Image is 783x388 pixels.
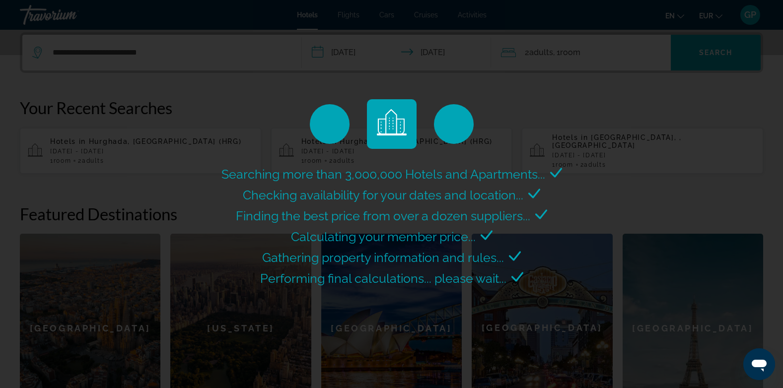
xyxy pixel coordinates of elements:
[236,208,530,223] span: Finding the best price from over a dozen suppliers...
[221,167,545,182] span: Searching more than 3,000,000 Hotels and Apartments...
[743,348,775,380] iframe: Bouton de lancement de la fenêtre de messagerie
[262,250,504,265] span: Gathering property information and rules...
[291,229,476,244] span: Calculating your member price...
[243,188,523,202] span: Checking availability for your dates and location...
[260,271,506,286] span: Performing final calculations... please wait...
